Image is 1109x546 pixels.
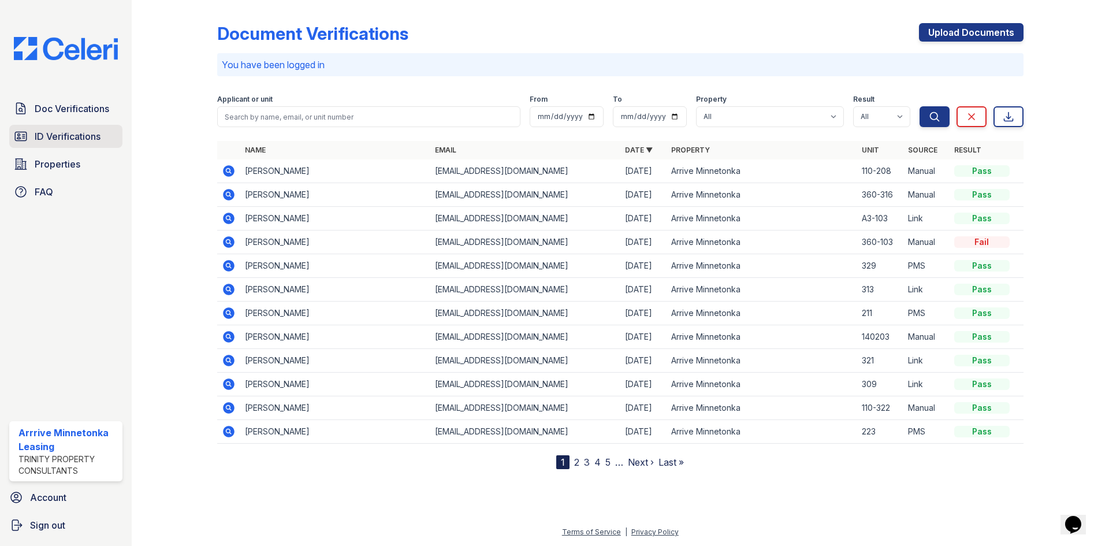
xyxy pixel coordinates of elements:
td: 211 [857,302,903,325]
div: 1 [556,455,570,469]
td: [DATE] [620,254,667,278]
td: [PERSON_NAME] [240,302,430,325]
td: 309 [857,373,903,396]
td: Link [903,373,950,396]
a: Last » [658,456,684,468]
td: Manual [903,231,950,254]
label: Applicant or unit [217,95,273,104]
td: A3-103 [857,207,903,231]
label: From [530,95,548,104]
td: 360-316 [857,183,903,207]
td: [PERSON_NAME] [240,183,430,207]
td: [PERSON_NAME] [240,325,430,349]
td: [PERSON_NAME] [240,349,430,373]
td: Manual [903,183,950,207]
td: [DATE] [620,207,667,231]
a: Privacy Policy [631,528,679,536]
td: [PERSON_NAME] [240,278,430,302]
td: Manual [903,396,950,420]
td: 110-322 [857,396,903,420]
a: 5 [605,456,611,468]
span: … [615,455,623,469]
td: [PERSON_NAME] [240,420,430,444]
td: [DATE] [620,349,667,373]
a: Unit [862,146,879,154]
td: Arrive Minnetonka [667,396,857,420]
input: Search by name, email, or unit number [217,106,520,127]
td: Arrive Minnetonka [667,159,857,183]
div: Pass [954,402,1010,414]
div: Pass [954,307,1010,319]
td: [PERSON_NAME] [240,396,430,420]
td: [DATE] [620,231,667,254]
td: Arrive Minnetonka [667,231,857,254]
td: Arrive Minnetonka [667,420,857,444]
div: Pass [954,331,1010,343]
td: 321 [857,349,903,373]
a: Sign out [5,514,127,537]
span: FAQ [35,185,53,199]
td: 329 [857,254,903,278]
a: Property [671,146,710,154]
div: Pass [954,189,1010,200]
a: 3 [584,456,590,468]
div: Pass [954,165,1010,177]
td: Link [903,349,950,373]
td: Arrive Minnetonka [667,278,857,302]
span: Doc Verifications [35,102,109,116]
div: Pass [954,260,1010,272]
td: [EMAIL_ADDRESS][DOMAIN_NAME] [430,325,620,349]
a: Email [435,146,456,154]
img: CE_Logo_Blue-a8612792a0a2168367f1c8372b55b34899dd931a85d93a1a3d3e32e68fde9ad4.png [5,37,127,60]
td: [PERSON_NAME] [240,254,430,278]
span: Account [30,491,66,504]
a: Source [908,146,937,154]
td: Arrive Minnetonka [667,207,857,231]
td: [PERSON_NAME] [240,231,430,254]
td: Manual [903,159,950,183]
a: Upload Documents [919,23,1024,42]
td: [DATE] [620,325,667,349]
td: Link [903,207,950,231]
td: [PERSON_NAME] [240,373,430,396]
div: Arrrive Minnetonka Leasing [18,426,118,454]
td: [EMAIL_ADDRESS][DOMAIN_NAME] [430,373,620,396]
a: ID Verifications [9,125,122,148]
td: [EMAIL_ADDRESS][DOMAIN_NAME] [430,302,620,325]
div: Pass [954,213,1010,224]
td: 360-103 [857,231,903,254]
a: Next › [628,456,654,468]
td: Arrive Minnetonka [667,254,857,278]
td: 223 [857,420,903,444]
div: Trinity Property Consultants [18,454,118,477]
td: Arrive Minnetonka [667,302,857,325]
td: 313 [857,278,903,302]
div: Fail [954,236,1010,248]
td: PMS [903,254,950,278]
td: [EMAIL_ADDRESS][DOMAIN_NAME] [430,278,620,302]
td: Manual [903,325,950,349]
td: Arrive Minnetonka [667,183,857,207]
td: [DATE] [620,373,667,396]
a: Account [5,486,127,509]
td: [EMAIL_ADDRESS][DOMAIN_NAME] [430,159,620,183]
td: [EMAIL_ADDRESS][DOMAIN_NAME] [430,183,620,207]
td: [EMAIL_ADDRESS][DOMAIN_NAME] [430,396,620,420]
p: You have been logged in [222,58,1019,72]
a: FAQ [9,180,122,203]
a: 4 [594,456,601,468]
span: Sign out [30,518,65,532]
a: Result [954,146,981,154]
label: Result [853,95,874,104]
td: 110-208 [857,159,903,183]
td: [PERSON_NAME] [240,207,430,231]
a: Doc Verifications [9,97,122,120]
label: To [613,95,622,104]
div: Document Verifications [217,23,408,44]
td: [DATE] [620,420,667,444]
td: PMS [903,302,950,325]
td: [EMAIL_ADDRESS][DOMAIN_NAME] [430,254,620,278]
div: | [625,528,627,536]
a: Terms of Service [562,528,621,536]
